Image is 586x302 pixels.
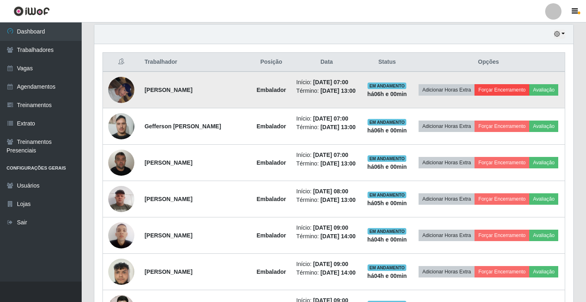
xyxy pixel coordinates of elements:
[256,196,286,202] strong: Embalador
[296,268,357,277] li: Término:
[256,268,286,275] strong: Embalador
[108,254,134,289] img: 1731039194690.jpeg
[368,200,407,206] strong: há 05 h e 00 min
[313,79,348,85] time: [DATE] 07:00
[529,230,558,241] button: Avaliação
[145,268,192,275] strong: [PERSON_NAME]
[140,53,251,72] th: Trabalhador
[296,87,357,95] li: Término:
[368,83,406,89] span: EM ANDAMENTO
[296,151,357,159] li: Início:
[145,123,221,130] strong: Gefferson [PERSON_NAME]
[321,233,356,239] time: [DATE] 14:00
[475,193,529,205] button: Forçar Encerramento
[475,157,529,168] button: Forçar Encerramento
[475,266,529,277] button: Forçar Encerramento
[529,84,558,96] button: Avaliação
[368,228,406,235] span: EM ANDAMENTO
[529,121,558,132] button: Avaliação
[529,193,558,205] button: Avaliação
[419,121,475,132] button: Adicionar Horas Extra
[296,114,357,123] li: Início:
[108,109,134,143] img: 1756659986105.jpeg
[419,193,475,205] button: Adicionar Horas Extra
[368,273,407,279] strong: há 04 h e 00 min
[419,157,475,168] button: Adicionar Horas Extra
[368,236,407,243] strong: há 04 h e 00 min
[419,266,475,277] button: Adicionar Horas Extra
[13,6,50,16] img: CoreUI Logo
[108,145,134,180] img: 1714957062897.jpeg
[321,160,356,167] time: [DATE] 13:00
[475,121,529,132] button: Forçar Encerramento
[412,53,565,72] th: Opções
[145,159,192,166] strong: [PERSON_NAME]
[368,155,406,162] span: EM ANDAMENTO
[292,53,362,72] th: Data
[145,87,192,93] strong: [PERSON_NAME]
[108,218,134,253] img: 1701349754449.jpeg
[108,72,134,107] img: 1754491826586.jpeg
[296,232,357,241] li: Término:
[296,224,357,232] li: Início:
[362,53,412,72] th: Status
[145,232,192,239] strong: [PERSON_NAME]
[251,53,291,72] th: Posição
[368,91,407,97] strong: há 06 h e 00 min
[313,152,348,158] time: [DATE] 07:00
[296,123,357,132] li: Término:
[256,87,286,93] strong: Embalador
[419,230,475,241] button: Adicionar Horas Extra
[296,159,357,168] li: Término:
[313,115,348,122] time: [DATE] 07:00
[475,84,529,96] button: Forçar Encerramento
[368,119,406,125] span: EM ANDAMENTO
[313,261,348,267] time: [DATE] 09:00
[529,266,558,277] button: Avaliação
[313,188,348,195] time: [DATE] 08:00
[321,197,356,203] time: [DATE] 13:00
[296,196,357,204] li: Término:
[529,157,558,168] button: Avaliação
[321,124,356,130] time: [DATE] 13:00
[368,163,407,170] strong: há 06 h e 00 min
[256,232,286,239] strong: Embalador
[368,264,406,271] span: EM ANDAMENTO
[321,87,356,94] time: [DATE] 13:00
[321,269,356,276] time: [DATE] 14:00
[296,78,357,87] li: Início:
[475,230,529,241] button: Forçar Encerramento
[313,224,348,231] time: [DATE] 09:00
[108,181,134,216] img: 1709375112510.jpeg
[256,159,286,166] strong: Embalador
[368,192,406,198] span: EM ANDAMENTO
[368,127,407,134] strong: há 06 h e 00 min
[296,260,357,268] li: Início:
[419,84,475,96] button: Adicionar Horas Extra
[256,123,286,130] strong: Embalador
[145,196,192,202] strong: [PERSON_NAME]
[296,187,357,196] li: Início:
